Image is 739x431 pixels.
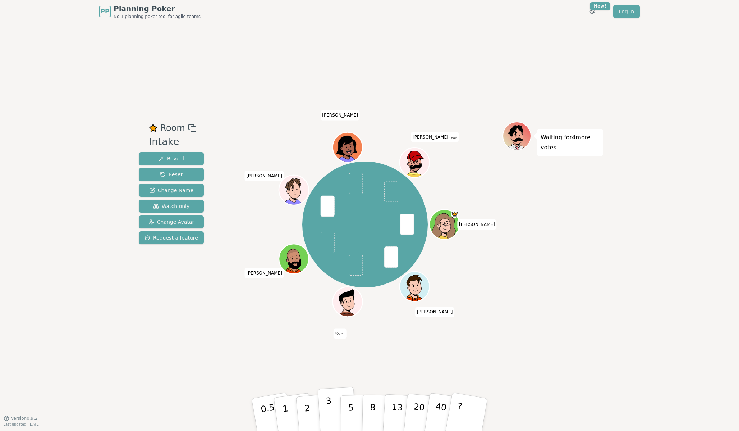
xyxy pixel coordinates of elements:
a: PPPlanning PokerNo.1 planning poker tool for agile teams [99,4,201,19]
span: Room [160,122,185,135]
span: Reset [160,171,183,178]
span: Watch only [153,203,190,210]
span: Request a feature [144,234,198,241]
a: Log in [613,5,640,18]
div: New! [590,2,610,10]
button: Watch only [139,200,204,213]
span: Click to change your name [415,307,455,317]
span: Click to change your name [334,328,347,339]
button: Click to change your avatar [400,149,428,177]
span: Last updated: [DATE] [4,422,40,426]
span: Change Avatar [148,218,194,226]
span: Click to change your name [457,219,497,230]
button: Reveal [139,152,204,165]
p: Waiting for 4 more votes... [541,132,600,153]
span: Version 0.9.2 [11,416,38,421]
button: New! [586,5,599,18]
span: No.1 planning poker tool for agile teams [114,14,201,19]
button: Remove as favourite [149,122,157,135]
span: (you) [449,136,457,139]
span: Reveal [159,155,184,162]
div: Intake [149,135,196,149]
span: Change Name [149,187,193,194]
button: Reset [139,168,204,181]
button: Version0.9.2 [4,416,38,421]
span: Click to change your name [320,110,360,120]
span: Click to change your name [244,268,284,278]
button: Request a feature [139,231,204,244]
span: Click to change your name [411,132,459,142]
span: Click to change your name [244,171,284,181]
button: Change Avatar [139,215,204,228]
button: Change Name [139,184,204,197]
span: PP [101,7,109,16]
span: Emily is the host [451,210,458,218]
span: Planning Poker [114,4,201,14]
